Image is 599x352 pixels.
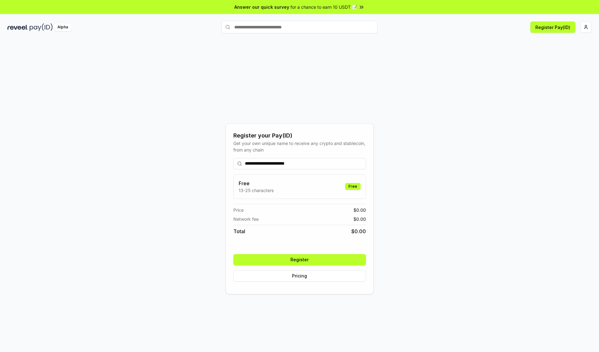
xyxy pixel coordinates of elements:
[239,187,274,194] p: 13-25 characters
[233,254,366,265] button: Register
[239,180,274,187] h3: Free
[7,23,28,31] img: reveel_dark
[233,270,366,282] button: Pricing
[233,131,366,140] div: Register your Pay(ID)
[233,207,244,213] span: Price
[234,4,289,10] span: Answer our quick survey
[233,140,366,153] div: Get your own unique name to receive any crypto and stablecoin, from any chain
[54,23,71,31] div: Alpha
[353,216,366,222] span: $ 0.00
[233,216,259,222] span: Network fee
[353,207,366,213] span: $ 0.00
[351,228,366,235] span: $ 0.00
[233,228,245,235] span: Total
[30,23,53,31] img: pay_id
[290,4,357,10] span: for a chance to earn 10 USDT 📝
[530,22,575,33] button: Register Pay(ID)
[345,183,361,190] div: Free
